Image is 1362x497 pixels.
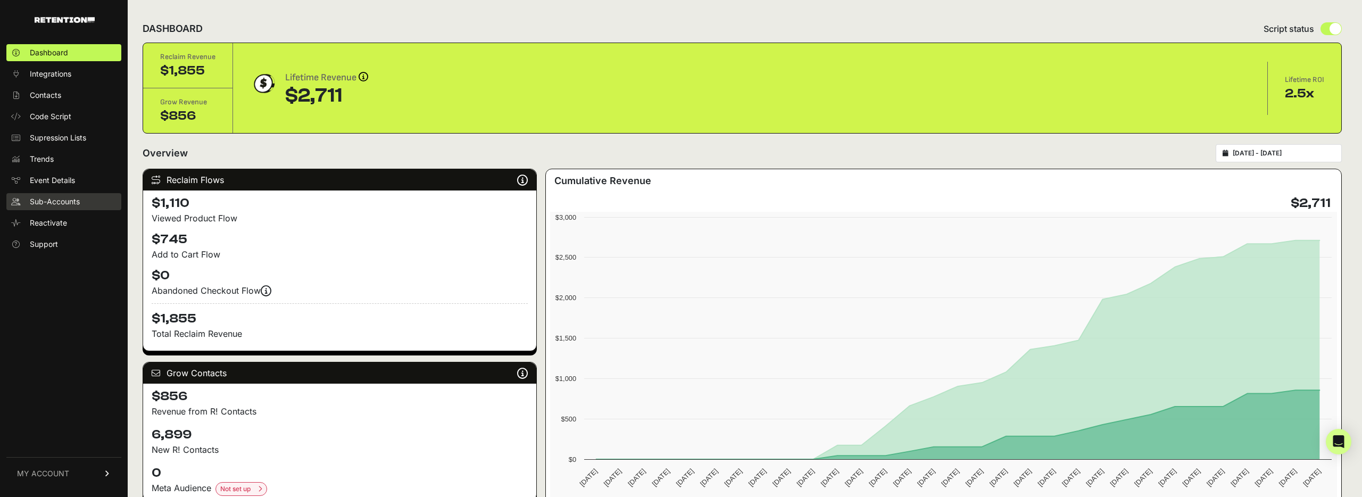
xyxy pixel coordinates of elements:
[30,196,80,207] span: Sub-Accounts
[1264,22,1314,35] span: Script status
[152,212,528,225] div: Viewed Product Flow
[555,213,576,221] text: $3,000
[674,467,695,488] text: [DATE]
[152,482,528,496] div: Meta Audience
[555,294,576,302] text: $2,000
[152,465,528,482] h4: 0
[916,467,936,488] text: [DATE]
[143,169,536,190] div: Reclaim Flows
[6,87,121,104] a: Contacts
[152,195,528,212] h4: $1,110
[1060,467,1081,488] text: [DATE]
[6,214,121,231] a: Reactivate
[17,468,69,479] span: MY ACCOUNT
[1253,467,1274,488] text: [DATE]
[285,85,368,106] div: $2,711
[152,327,528,340] p: Total Reclaim Revenue
[1277,467,1298,488] text: [DATE]
[1012,467,1033,488] text: [DATE]
[1326,429,1351,454] div: Open Intercom Messenger
[6,108,121,125] a: Code Script
[568,455,576,463] text: $0
[30,111,71,122] span: Code Script
[152,405,528,418] p: Revenue from R! Contacts
[1036,467,1057,488] text: [DATE]
[964,467,984,488] text: [DATE]
[160,107,215,125] div: $856
[1229,467,1250,488] text: [DATE]
[285,70,368,85] div: Lifetime Revenue
[555,253,576,261] text: $2,500
[722,467,743,488] text: [DATE]
[152,426,528,443] h4: 6,899
[6,44,121,61] a: Dashboard
[940,467,960,488] text: [DATE]
[771,467,792,488] text: [DATE]
[1133,467,1153,488] text: [DATE]
[1108,467,1129,488] text: [DATE]
[152,388,528,405] h4: $856
[152,267,528,284] h4: $0
[35,17,95,23] img: Retention.com
[819,467,840,488] text: [DATE]
[1157,467,1177,488] text: [DATE]
[30,69,71,79] span: Integrations
[1285,85,1324,102] div: 2.5x
[152,248,528,261] div: Add to Cart Flow
[30,47,68,58] span: Dashboard
[152,443,528,456] p: New R! Contacts
[1291,195,1331,212] h4: $2,711
[160,52,215,62] div: Reclaim Revenue
[1301,467,1322,488] text: [DATE]
[6,236,121,253] a: Support
[1084,467,1105,488] text: [DATE]
[30,239,58,250] span: Support
[152,284,528,297] div: Abandoned Checkout Flow
[1285,74,1324,85] div: Lifetime ROI
[626,467,647,488] text: [DATE]
[6,172,121,189] a: Event Details
[30,175,75,186] span: Event Details
[30,90,61,101] span: Contacts
[6,457,121,490] a: MY ACCOUNT
[554,173,651,188] h3: Cumulative Revenue
[143,21,203,36] h2: DASHBOARD
[795,467,816,488] text: [DATE]
[160,97,215,107] div: Grow Revenue
[152,231,528,248] h4: $745
[746,467,767,488] text: [DATE]
[650,467,671,488] text: [DATE]
[250,70,277,97] img: dollar-coin-05c43ed7efb7bc0c12610022525b4bbbb207c7efeef5aecc26f025e68dcafac9.png
[988,467,1009,488] text: [DATE]
[160,62,215,79] div: $1,855
[6,193,121,210] a: Sub-Accounts
[578,467,599,488] text: [DATE]
[30,132,86,143] span: Supression Lists
[152,303,528,327] h4: $1,855
[843,467,864,488] text: [DATE]
[891,467,912,488] text: [DATE]
[699,467,719,488] text: [DATE]
[30,218,67,228] span: Reactivate
[1181,467,1201,488] text: [DATE]
[143,362,536,384] div: Grow Contacts
[30,154,54,164] span: Trends
[1205,467,1226,488] text: [DATE]
[6,65,121,82] a: Integrations
[6,151,121,168] a: Trends
[143,146,188,161] h2: Overview
[867,467,888,488] text: [DATE]
[561,415,576,423] text: $500
[555,334,576,342] text: $1,500
[6,129,121,146] a: Supression Lists
[555,375,576,383] text: $1,000
[602,467,622,488] text: [DATE]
